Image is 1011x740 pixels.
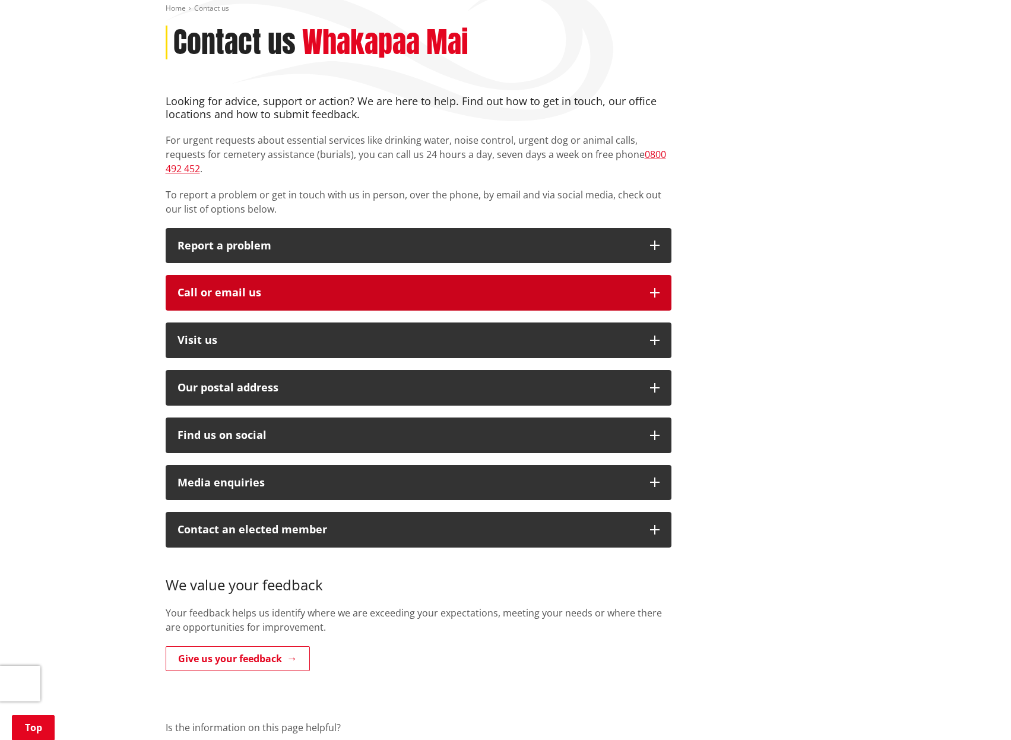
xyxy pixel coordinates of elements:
iframe: Messenger Launcher [956,690,999,733]
h3: We value your feedback [166,559,671,594]
p: Contact an elected member [178,524,638,536]
button: Our postal address [166,370,671,406]
button: Contact an elected member [166,512,671,548]
button: Find us on social [166,418,671,453]
p: To report a problem or get in touch with us in person, over the phone, by email and via social me... [166,188,671,216]
div: Find us on social [178,429,638,441]
button: Media enquiries [166,465,671,501]
h2: Whakapaa Mai [302,26,468,60]
p: For urgent requests about essential services like drinking water, noise control, urgent dog or an... [166,133,671,176]
h4: Looking for advice, support or action? We are here to help. Find out how to get in touch, our off... [166,95,671,121]
button: Call or email us [166,275,671,311]
div: Call or email us [178,287,638,299]
p: Is the information on this page helpful? [166,720,846,735]
button: Visit us [166,322,671,358]
a: Top [12,715,55,740]
a: Home [166,3,186,13]
h1: Contact us [173,26,296,60]
p: Visit us [178,334,638,346]
a: Give us your feedback [166,646,310,671]
button: Report a problem [166,228,671,264]
div: Media enquiries [178,477,638,489]
nav: breadcrumb [166,4,846,14]
a: 0800 492 452 [166,148,666,175]
p: Your feedback helps us identify where we are exceeding your expectations, meeting your needs or w... [166,606,671,634]
span: Contact us [194,3,229,13]
h2: Our postal address [178,382,638,394]
p: Report a problem [178,240,638,252]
